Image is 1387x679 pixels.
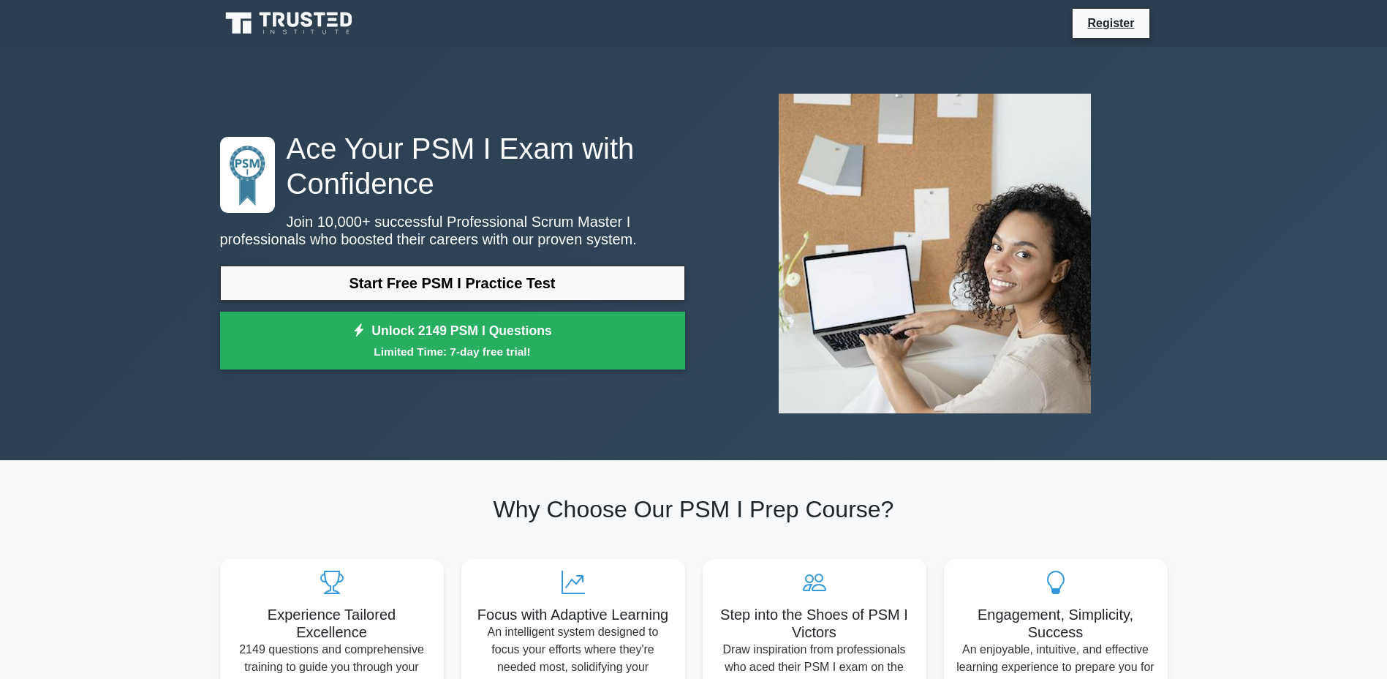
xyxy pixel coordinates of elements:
[220,312,685,370] a: Unlock 2149 PSM I QuestionsLimited Time: 7-day free trial!
[220,131,685,201] h1: Ace Your PSM I Exam with Confidence
[1078,14,1143,32] a: Register
[220,213,685,248] p: Join 10,000+ successful Professional Scrum Master I professionals who boosted their careers with ...
[220,266,685,301] a: Start Free PSM I Practice Test
[232,606,432,641] h5: Experience Tailored Excellence
[714,606,915,641] h5: Step into the Shoes of PSM I Victors
[956,606,1156,641] h5: Engagement, Simplicity, Success
[238,343,667,360] small: Limited Time: 7-day free trial!
[473,606,673,623] h5: Focus with Adaptive Learning
[220,495,1168,523] h2: Why Choose Our PSM I Prep Course?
